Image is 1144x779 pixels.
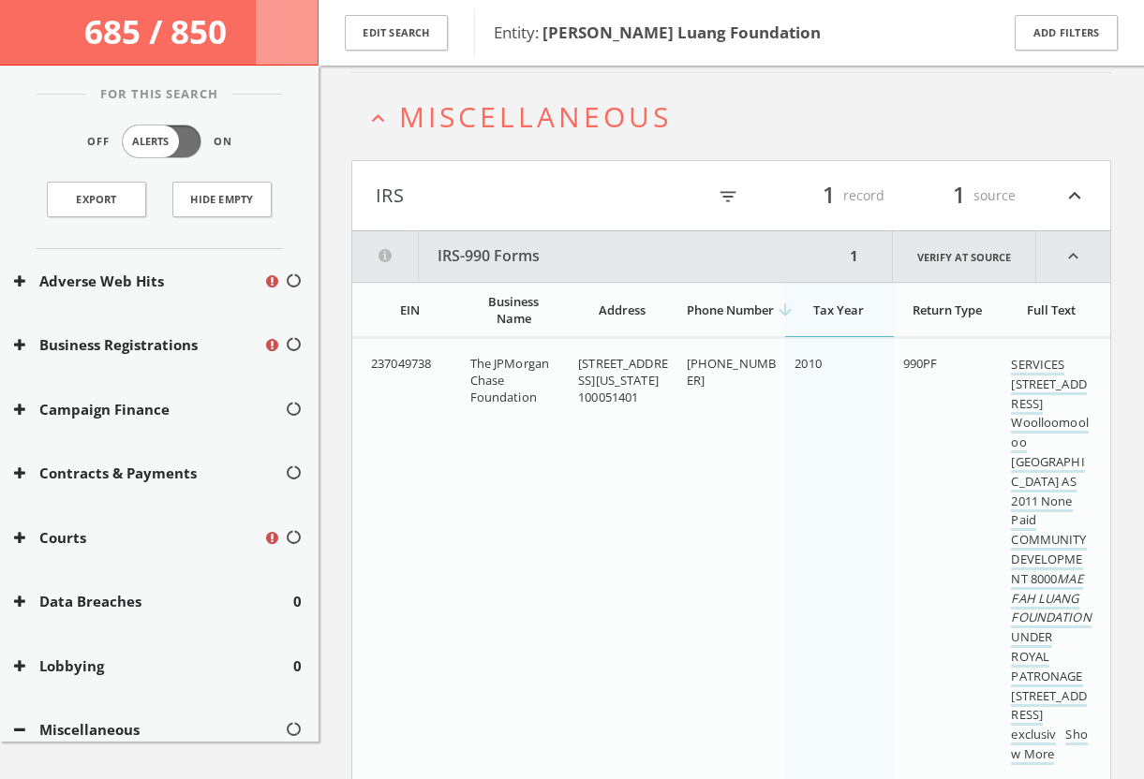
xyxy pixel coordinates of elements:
button: Add Filters [1015,15,1118,51]
button: IRS-990 Forms [352,231,844,282]
button: Data Breaches [14,591,293,612]
span: 0 [293,655,302,677]
span: 0 [293,591,302,612]
button: IRS [376,180,706,212]
div: record [772,180,884,212]
b: [PERSON_NAME] Luang Foundation [542,22,821,43]
em: FAH [1011,589,1034,606]
a: Show More [1011,726,1087,765]
span: Off [87,134,110,150]
i: expand_less [1062,180,1087,212]
button: Hide Empty [172,182,272,217]
span: On [214,134,232,150]
span: [PHONE_NUMBER] [687,355,776,389]
a: SERVICES [STREET_ADDRESS] Woolloomooloo [GEOGRAPHIC_DATA] AS 2011 None Paid COMMUNITY DEVELOPMENT... [1011,356,1091,745]
span: 1 [814,179,843,212]
span: 1 [944,179,973,212]
span: Entity: [494,22,821,43]
span: [STREET_ADDRESS][US_STATE] 100051401 [578,355,668,405]
span: 990PF [903,355,938,372]
button: Edit Search [345,15,448,51]
button: Lobbying [14,655,293,677]
div: Full Text [1011,301,1092,318]
span: The JPMorgan Chase Foundation [470,355,550,405]
span: 237049738 [371,355,431,372]
button: Contracts & Payments [14,463,285,484]
span: Miscellaneous [399,97,672,136]
div: Phone Number [687,301,775,318]
i: filter_list [718,186,738,207]
button: expand_lessMiscellaneous [365,101,1111,132]
a: Export [47,182,146,217]
span: 685 / 850 [84,9,234,53]
button: Business Registrations [14,334,263,356]
div: EIN [371,301,450,318]
button: Miscellaneous [14,719,285,741]
em: MAE [1057,569,1082,586]
em: FOUNDATION [1011,609,1091,625]
em: LUANG [1038,589,1079,606]
i: expand_less [1036,231,1110,282]
span: 2010 [795,355,822,372]
button: Courts [14,527,263,549]
div: Return Type [903,301,991,318]
i: expand_less [365,106,391,131]
div: Tax Year [795,301,883,318]
button: Campaign Finance [14,399,285,420]
div: source [903,180,1016,212]
button: Adverse Web Hits [14,271,263,292]
div: 1 [844,231,864,282]
a: Verify at source [892,231,1036,282]
div: Address [578,301,666,318]
i: arrow_downward [776,301,795,319]
div: Business Name [470,293,558,327]
span: For This Search [86,85,232,104]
